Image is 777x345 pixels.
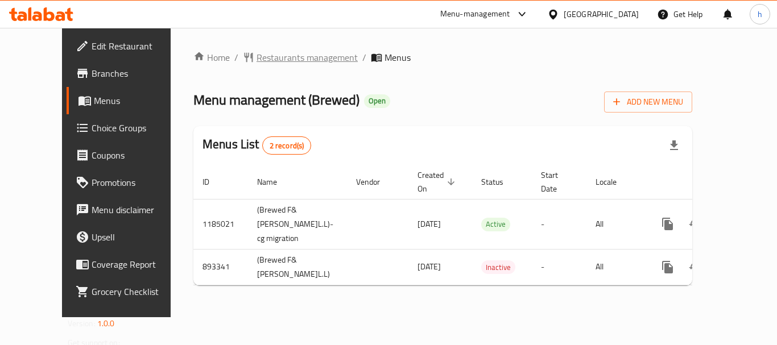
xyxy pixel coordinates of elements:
td: (Brewed F&[PERSON_NAME]L.L) [248,249,347,285]
th: Actions [645,165,772,199]
span: Created On [418,168,458,196]
td: All [586,249,645,285]
span: Vendor [356,175,395,189]
a: Grocery Checklist [67,278,192,305]
span: Locale [596,175,631,189]
span: Grocery Checklist [92,285,183,298]
span: [DATE] [418,259,441,274]
a: Restaurants management [243,51,358,64]
a: Upsell [67,223,192,251]
span: Menus [385,51,411,64]
li: / [234,51,238,64]
button: more [654,253,681,281]
nav: breadcrumb [193,51,692,64]
div: Total records count [262,136,312,155]
span: Restaurants management [257,51,358,64]
span: Version: [68,316,96,331]
span: Menu disclaimer [92,203,183,217]
td: - [532,249,586,285]
a: Menu disclaimer [67,196,192,223]
table: enhanced table [193,165,772,285]
div: Menu-management [440,7,510,21]
div: Export file [660,132,688,159]
td: - [532,199,586,249]
div: Open [364,94,390,108]
span: Coupons [92,148,183,162]
a: Edit Restaurant [67,32,192,60]
a: Home [193,51,230,64]
a: Menus [67,87,192,114]
li: / [362,51,366,64]
div: Inactive [481,260,515,274]
span: Add New Menu [613,95,683,109]
a: Coupons [67,142,192,169]
td: 893341 [193,249,248,285]
a: Branches [67,60,192,87]
h2: Menus List [202,136,311,155]
span: Coverage Report [92,257,183,271]
td: 1185021 [193,199,248,249]
span: Upsell [92,230,183,244]
span: Active [481,218,510,231]
span: 2 record(s) [263,140,311,151]
div: [GEOGRAPHIC_DATA] [564,8,639,20]
span: [DATE] [418,217,441,231]
span: h [758,8,762,20]
a: Promotions [67,169,192,196]
span: Branches [92,66,183,80]
td: (Brewed F&[PERSON_NAME]L.L)-cg migration [248,199,347,249]
span: Open [364,96,390,106]
button: more [654,210,681,238]
a: Coverage Report [67,251,192,278]
span: Choice Groups [92,121,183,135]
span: Inactive [481,261,515,274]
span: Status [481,175,518,189]
span: Name [257,175,292,189]
span: 1.0.0 [97,316,115,331]
button: Change Status [681,210,709,238]
span: Edit Restaurant [92,39,183,53]
button: Add New Menu [604,92,692,113]
td: All [586,199,645,249]
button: Change Status [681,253,709,281]
span: Menus [94,94,183,107]
a: Choice Groups [67,114,192,142]
span: Start Date [541,168,573,196]
span: ID [202,175,224,189]
span: Menu management ( Brewed ) [193,87,359,113]
span: Promotions [92,176,183,189]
